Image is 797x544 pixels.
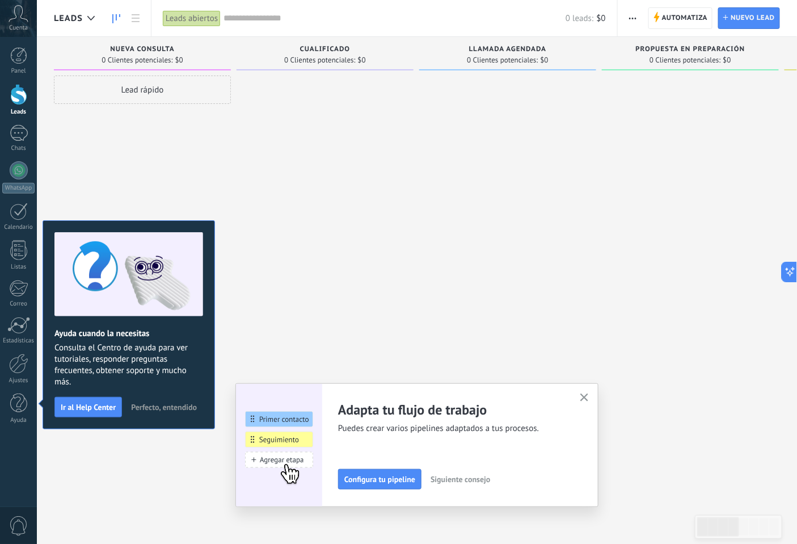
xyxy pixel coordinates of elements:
div: Estadísticas [2,337,35,345]
span: 0 Clientes potenciales: [650,57,720,64]
div: Cualificado [242,45,408,55]
span: Nueva consulta [110,45,174,53]
span: 0 Clientes potenciales: [284,57,355,64]
span: $0 [597,13,606,24]
span: Siguiente consejo [431,475,490,483]
div: Panel [2,68,35,75]
div: Ajustes [2,377,35,384]
button: Más [625,7,641,29]
div: Correo [2,300,35,308]
span: Consulta el Centro de ayuda para ver tutoriales, responder preguntas frecuentes, obtener soporte ... [54,342,203,388]
span: Ir al Help Center [61,403,116,411]
span: Configura tu pipeline [344,475,415,483]
button: Perfecto, entendido [126,399,202,416]
span: Puedes crear varios pipelines adaptados a tus procesos. [338,423,566,434]
div: Llamada agendada [425,45,591,55]
span: $0 [723,57,731,64]
span: 0 leads: [566,13,593,24]
span: Llamada agendada [469,45,546,53]
span: Propuesta en preparación [636,45,745,53]
h2: Adapta tu flujo de trabajo [338,401,566,419]
div: Listas [2,263,35,271]
h2: Ayuda cuando la necesitas [54,328,203,339]
div: Leads abiertos [163,10,221,27]
a: Lista [126,7,145,30]
a: Leads [107,7,126,30]
span: Cuenta [9,24,28,32]
div: Propuesta en preparación [608,45,773,55]
span: Nuevo lead [731,8,775,28]
span: Automatiza [662,8,708,28]
div: Nueva consulta [60,45,225,55]
button: Siguiente consejo [425,471,495,488]
span: Leads [54,13,83,24]
span: $0 [358,57,366,64]
span: Cualificado [300,45,351,53]
span: $0 [541,57,549,64]
div: Chats [2,145,35,152]
button: Ir al Help Center [54,397,122,417]
div: Ayuda [2,417,35,424]
div: Calendario [2,224,35,231]
button: Configura tu pipeline [338,469,421,489]
span: $0 [175,57,183,64]
div: WhatsApp [2,183,35,194]
div: Leads [2,108,35,116]
span: Perfecto, entendido [131,403,197,411]
a: Automatiza [648,7,713,29]
a: Nuevo lead [718,7,780,29]
span: 0 Clientes potenciales: [102,57,172,64]
span: 0 Clientes potenciales: [467,57,538,64]
div: Lead rápido [54,76,231,104]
